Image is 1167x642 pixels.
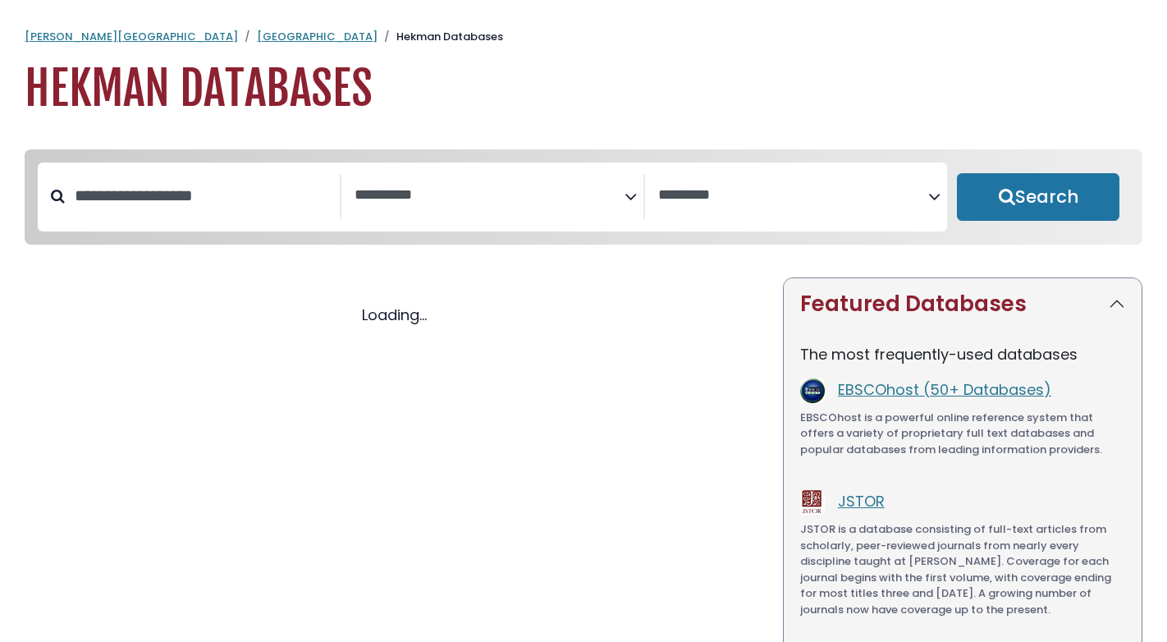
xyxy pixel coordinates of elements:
[25,29,1142,45] nav: breadcrumb
[25,149,1142,245] nav: Search filters
[355,187,625,204] textarea: Search
[378,29,503,45] li: Hekman Databases
[800,410,1125,458] p: EBSCOhost is a powerful online reference system that offers a variety of proprietary full text da...
[25,304,763,326] div: Loading...
[25,29,238,44] a: [PERSON_NAME][GEOGRAPHIC_DATA]
[784,278,1142,330] button: Featured Databases
[800,343,1125,365] p: The most frequently-used databases
[838,491,885,511] a: JSTOR
[800,521,1125,617] p: JSTOR is a database consisting of full-text articles from scholarly, peer-reviewed journals from ...
[25,62,1142,117] h1: Hekman Databases
[658,187,928,204] textarea: Search
[957,173,1119,221] button: Submit for Search Results
[838,379,1051,400] a: EBSCOhost (50+ Databases)
[65,182,340,209] input: Search database by title or keyword
[257,29,378,44] a: [GEOGRAPHIC_DATA]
